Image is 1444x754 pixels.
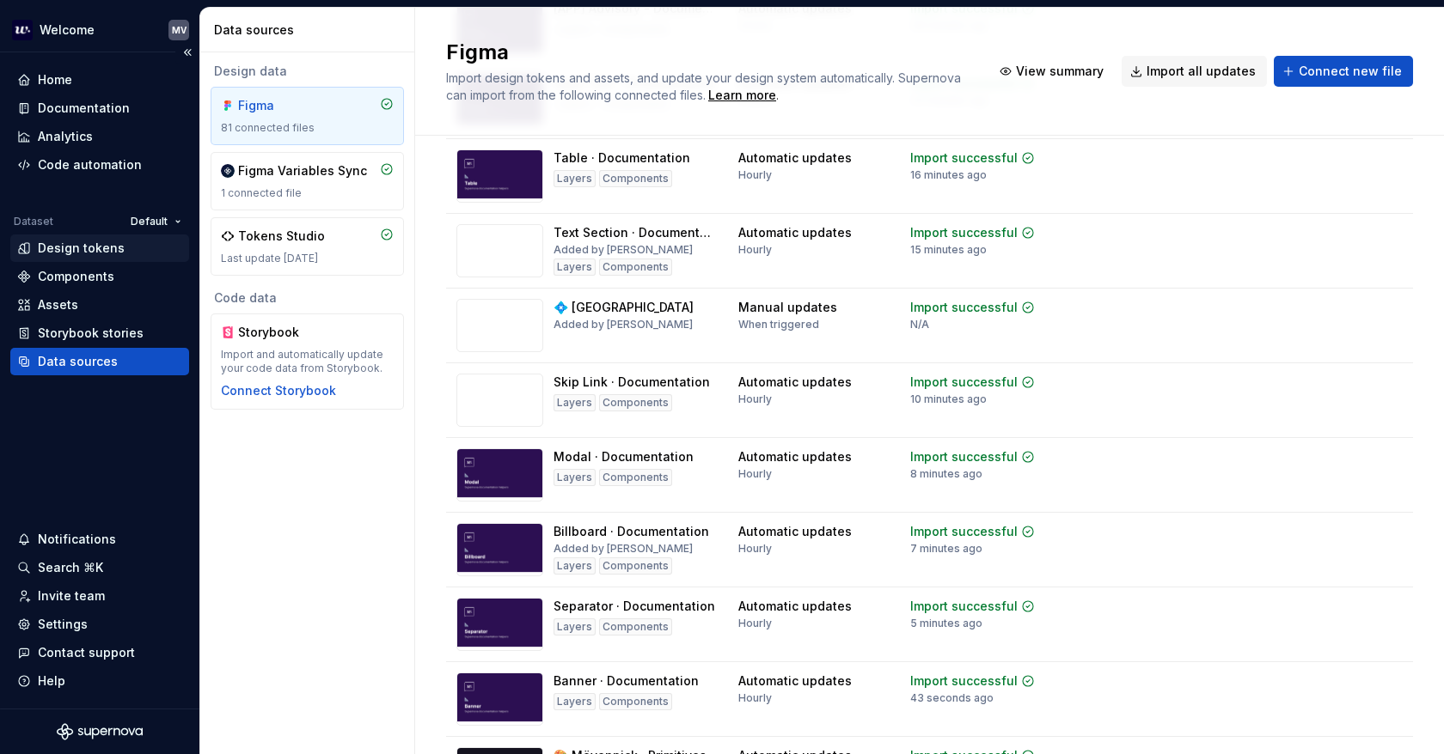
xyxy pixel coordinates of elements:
div: Added by [PERSON_NAME] [554,318,693,331]
div: Layers [554,170,596,187]
div: Storybook [238,324,321,341]
div: Components [599,170,672,187]
div: 43 seconds ago [910,691,994,705]
div: Data sources [38,353,118,370]
div: Import and automatically update your code data from Storybook. [221,348,394,375]
button: Connect Storybook [221,382,336,399]
div: Automatic updates [738,672,852,690]
div: Manual updates [738,299,837,316]
div: Figma Variables Sync [238,162,367,179]
div: Modal · Documentation [554,448,694,465]
div: Last update [DATE] [221,252,394,265]
div: Figma [238,97,321,114]
div: Automatic updates [738,598,852,615]
div: Search ⌘K [38,559,103,576]
div: Tokens Studio [238,228,325,245]
div: Components [599,469,672,486]
a: Home [10,66,189,94]
div: Layers [554,258,596,276]
a: Invite team [10,582,189,610]
div: Hourly [738,392,772,406]
button: Search ⌘K [10,554,189,581]
a: Tokens StudioLast update [DATE] [211,217,404,276]
div: Hourly [738,467,772,481]
a: Storybook stories [10,319,189,347]
a: Documentation [10,94,189,122]
div: Added by [PERSON_NAME] [554,542,693,556]
div: Storybook stories [38,325,144,342]
div: Import successful [910,598,1018,615]
div: Skip Link · Documentation [554,374,710,391]
div: Components [599,258,672,276]
div: Components [599,557,672,575]
span: . [706,89,779,102]
span: Default [131,215,168,228]
div: Analytics [38,128,93,145]
a: Components [10,263,189,290]
div: MV [172,23,187,37]
div: Data sources [214,21,407,39]
div: Code automation [38,156,142,173]
div: Automatic updates [738,374,852,391]
button: View summary [991,56,1115,87]
div: Layers [554,693,596,710]
a: Figma81 connected files [211,87,404,145]
div: Hourly [738,243,772,257]
button: Contact support [10,639,189,666]
div: Automatic updates [738,149,852,167]
div: Separator · Documentation [554,598,715,615]
div: Hourly [738,168,772,182]
div: Design data [211,63,404,80]
div: Automatic updates [738,448,852,465]
div: Banner · Documentation [554,672,699,690]
div: 81 connected files [221,121,394,135]
div: Components [599,693,672,710]
div: Automatic updates [738,523,852,540]
div: Components [599,618,672,635]
button: Default [123,210,189,234]
div: Documentation [38,100,130,117]
div: Automatic updates [738,224,852,241]
div: Import successful [910,523,1018,540]
div: Hourly [738,617,772,630]
a: Figma Variables Sync1 connected file [211,152,404,210]
div: Invite team [38,587,105,605]
button: WelcomeMV [3,11,196,48]
div: Settings [38,616,88,633]
button: Notifications [10,526,189,553]
img: 605a6a57-6d48-4b1b-b82b-b0bc8b12f237.png [12,20,33,40]
div: Assets [38,296,78,313]
div: Home [38,71,72,88]
div: Code data [211,289,404,307]
div: Layers [554,469,596,486]
div: Layers [554,394,596,411]
span: View summary [1016,63,1104,80]
a: Learn more [708,87,776,104]
div: Import successful [910,299,1018,316]
div: Import successful [910,672,1018,690]
div: When triggered [738,318,819,331]
h2: Figma [446,39,970,66]
div: Dataset [14,215,53,228]
div: Components [38,268,114,285]
div: Components [599,394,672,411]
div: 8 minutes ago [910,467,982,481]
div: Welcome [40,21,95,39]
span: Import design tokens and assets, and update your design system automatically. Supernova can impor... [446,70,964,102]
a: Supernova Logo [57,723,143,740]
a: Data sources [10,348,189,375]
button: Connect new file [1274,56,1413,87]
div: 1 connected file [221,186,394,200]
a: Assets [10,291,189,319]
div: 7 minutes ago [910,542,982,556]
div: Added by [PERSON_NAME] [554,243,693,257]
div: Table · Documentation [554,149,690,167]
div: Import successful [910,149,1018,167]
span: Connect new file [1299,63,1402,80]
span: Import all updates [1147,63,1256,80]
button: Collapse sidebar [175,40,199,64]
div: 10 minutes ago [910,392,987,406]
div: Layers [554,557,596,575]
